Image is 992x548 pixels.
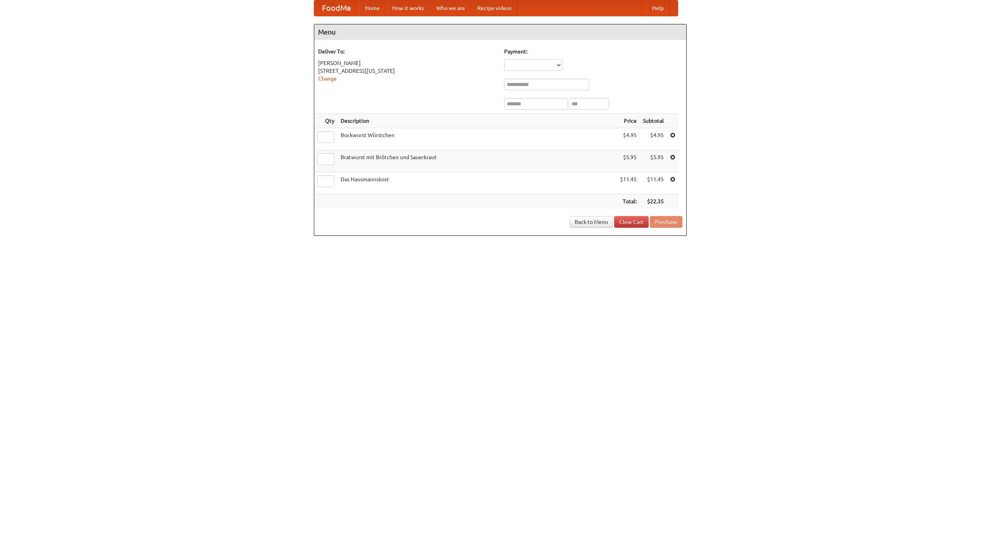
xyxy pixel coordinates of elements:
[338,150,617,172] td: Bratwurst mit Brötchen und Sauerkraut
[338,172,617,194] td: Das Hausmannskost
[338,128,617,150] td: Bockwurst Würstchen
[430,0,471,16] a: Who we are
[314,24,686,40] h4: Menu
[504,48,682,55] h5: Payment:
[646,0,670,16] a: Help
[640,128,667,150] td: $4.95
[617,172,640,194] td: $11.45
[338,114,617,128] th: Description
[314,0,359,16] a: FoodMe
[386,0,430,16] a: How it works
[617,128,640,150] td: $4.95
[617,114,640,128] th: Price
[318,67,496,75] div: [STREET_ADDRESS][US_STATE]
[318,76,337,82] a: Change
[617,150,640,172] td: $5.95
[640,172,667,194] td: $11.45
[359,0,386,16] a: Home
[640,114,667,128] th: Subtotal
[617,194,640,209] th: Total:
[318,59,496,67] div: [PERSON_NAME]
[570,216,613,228] a: Back to Menu
[640,150,667,172] td: $5.95
[640,194,667,209] th: $22.35
[471,0,518,16] a: Recipe videos
[650,216,682,228] button: Purchase
[314,114,338,128] th: Qty
[614,216,649,228] a: Clear Cart
[318,48,496,55] h5: Deliver To:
